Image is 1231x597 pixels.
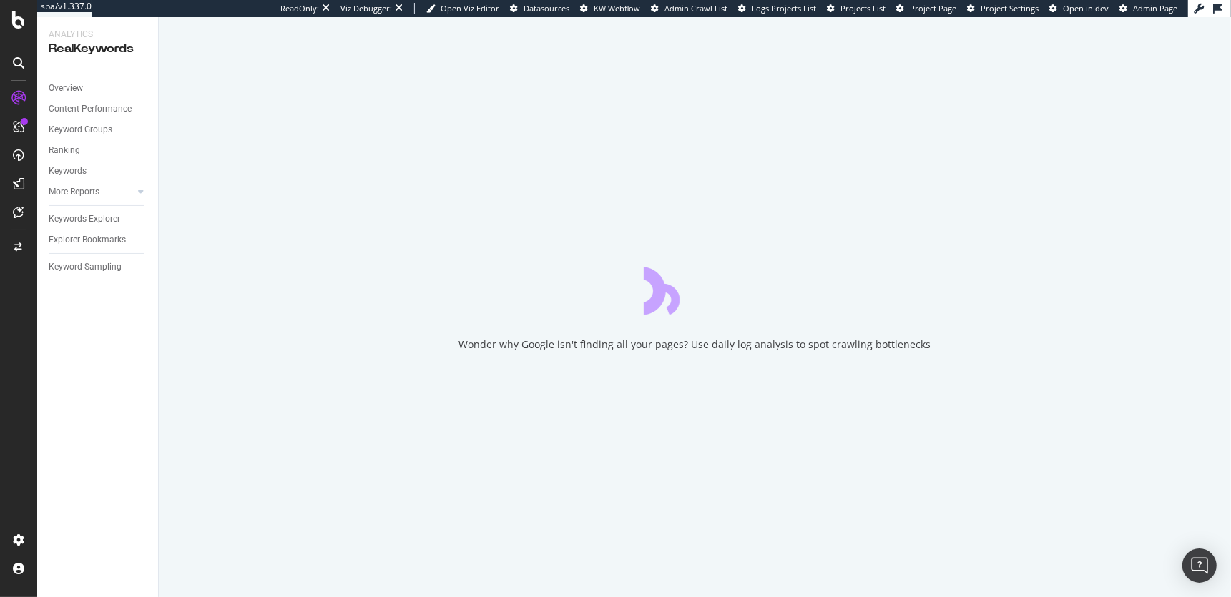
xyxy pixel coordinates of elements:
[441,3,499,14] span: Open Viz Editor
[1119,3,1177,14] a: Admin Page
[49,122,148,137] a: Keyword Groups
[49,260,148,275] a: Keyword Sampling
[49,143,80,158] div: Ranking
[1049,3,1109,14] a: Open in dev
[49,184,134,199] a: More Reports
[49,102,132,117] div: Content Performance
[827,3,886,14] a: Projects List
[1182,548,1217,583] div: Open Intercom Messenger
[1133,3,1177,14] span: Admin Page
[664,3,727,14] span: Admin Crawl List
[1063,3,1109,14] span: Open in dev
[49,29,147,41] div: Analytics
[49,260,122,275] div: Keyword Sampling
[49,81,148,96] a: Overview
[752,3,816,14] span: Logs Projects List
[49,102,148,117] a: Content Performance
[49,232,148,247] a: Explorer Bookmarks
[738,3,816,14] a: Logs Projects List
[280,3,319,14] div: ReadOnly:
[510,3,569,14] a: Datasources
[49,212,120,227] div: Keywords Explorer
[840,3,886,14] span: Projects List
[340,3,392,14] div: Viz Debugger:
[910,3,956,14] span: Project Page
[49,81,83,96] div: Overview
[459,337,931,352] div: Wonder why Google isn't finding all your pages? Use daily log analysis to spot crawling bottlenecks
[967,3,1039,14] a: Project Settings
[49,122,112,137] div: Keyword Groups
[49,143,148,158] a: Ranking
[49,164,148,179] a: Keywords
[644,263,747,315] div: animation
[49,164,87,179] div: Keywords
[524,3,569,14] span: Datasources
[981,3,1039,14] span: Project Settings
[426,3,499,14] a: Open Viz Editor
[49,41,147,57] div: RealKeywords
[594,3,640,14] span: KW Webflow
[651,3,727,14] a: Admin Crawl List
[896,3,956,14] a: Project Page
[49,212,148,227] a: Keywords Explorer
[49,232,126,247] div: Explorer Bookmarks
[49,184,99,199] div: More Reports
